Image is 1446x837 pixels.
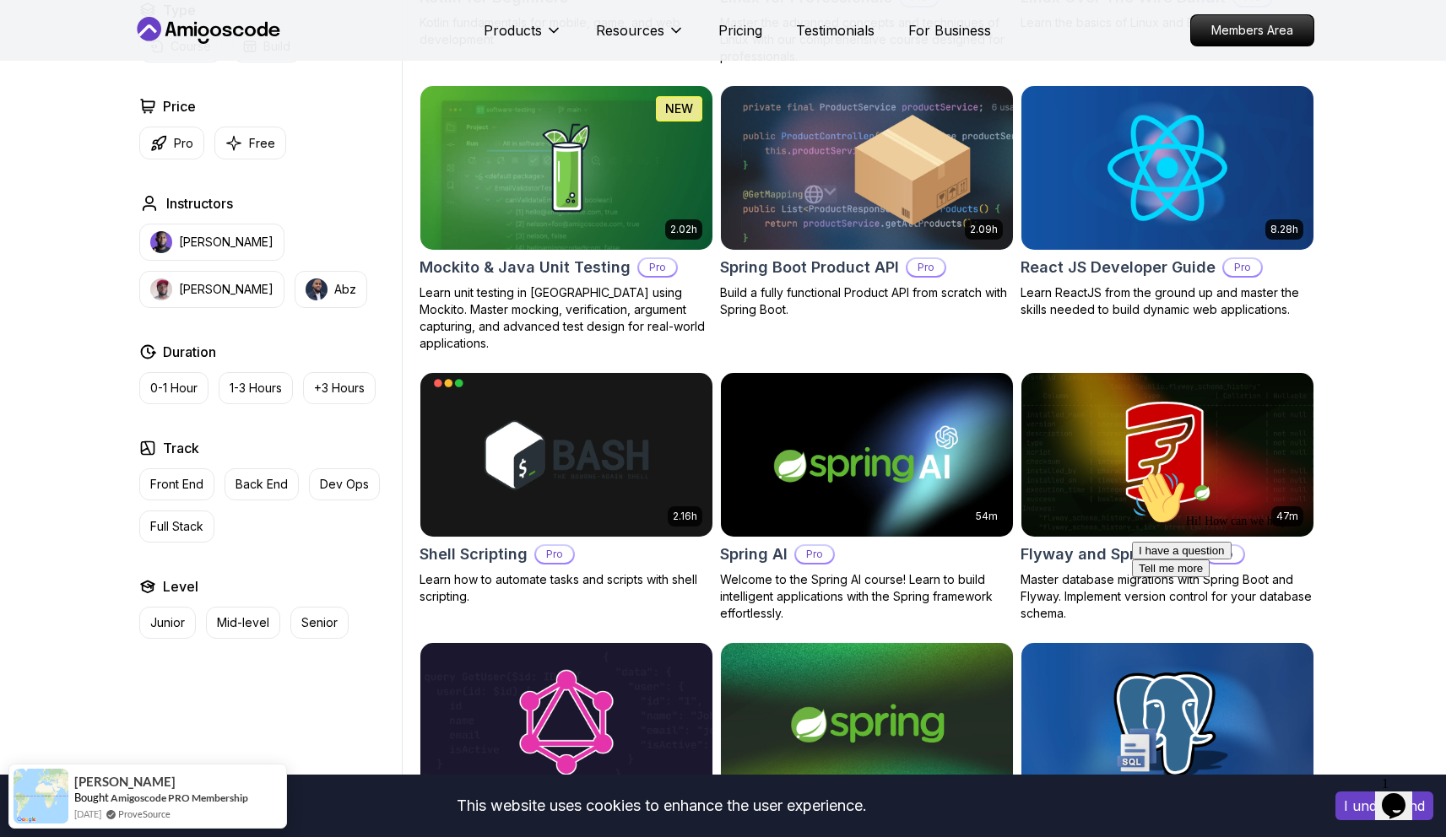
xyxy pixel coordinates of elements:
[720,284,1014,318] p: Build a fully functional Product API from scratch with Spring Boot.
[670,223,697,236] p: 2.02h
[7,7,311,113] div: 👋Hi! How can we help?I have a questionTell me more
[163,576,198,597] h2: Level
[720,543,788,566] h2: Spring AI
[796,546,833,563] p: Pro
[290,607,349,639] button: Senior
[7,78,106,95] button: I have a question
[1191,15,1313,46] p: Members Area
[1021,372,1314,622] a: Flyway and Spring Boot card47mFlyway and Spring BootProMaster database migrations with Spring Boo...
[1021,373,1313,537] img: Flyway and Spring Boot card
[420,372,713,605] a: Shell Scripting card2.16hShell ScriptingProLearn how to automate tasks and scripts with shell scr...
[420,284,713,352] p: Learn unit testing in [GEOGRAPHIC_DATA] using Mockito. Master mocking, verification, argument cap...
[536,546,573,563] p: Pro
[150,518,203,535] p: Full Stack
[150,614,185,631] p: Junior
[484,20,542,40] p: Products
[1224,259,1261,276] p: Pro
[420,543,528,566] h2: Shell Scripting
[420,571,713,605] p: Learn how to automate tasks and scripts with shell scripting.
[720,571,1014,622] p: Welcome to the Spring AI course! Learn to build intelligent applications with the Spring framewor...
[295,271,367,308] button: instructor imgAbz
[1375,769,1429,820] iframe: chat widget
[1021,543,1198,566] h2: Flyway and Spring Boot
[1021,86,1313,250] img: React JS Developer Guide card
[166,193,233,213] h2: Instructors
[420,643,712,807] img: Spring for GraphQL card
[720,256,899,279] h2: Spring Boot Product API
[150,476,203,493] p: Front End
[214,127,286,159] button: Free
[1270,223,1298,236] p: 8.28h
[139,607,196,639] button: Junior
[219,372,293,404] button: 1-3 Hours
[665,100,693,117] p: NEW
[908,20,991,40] a: For Business
[420,373,712,537] img: Shell Scripting card
[420,85,713,352] a: Mockito & Java Unit Testing card2.02hNEWMockito & Java Unit TestingProLearn unit testing in [GEOG...
[225,468,299,500] button: Back End
[217,614,269,631] p: Mid-level
[150,231,172,253] img: instructor img
[721,643,1013,807] img: Spring Framework card
[1125,464,1429,761] iframe: chat widget
[230,380,282,397] p: 1-3 Hours
[13,787,1310,824] div: This website uses cookies to enhance the user experience.
[179,234,273,251] p: [PERSON_NAME]
[174,135,193,152] p: Pro
[139,468,214,500] button: Front End
[139,127,204,159] button: Pro
[163,96,196,116] h2: Price
[7,7,61,61] img: :wave:
[1021,643,1313,807] img: SQL and Databases Fundamentals card
[7,95,84,113] button: Tell me more
[306,278,328,300] img: instructor img
[976,510,998,523] p: 54m
[334,281,356,298] p: Abz
[150,380,198,397] p: 0-1 Hour
[301,614,338,631] p: Senior
[1021,284,1314,318] p: Learn ReactJS from the ground up and master the skills needed to build dynamic web applications.
[320,476,369,493] p: Dev Ops
[139,271,284,308] button: instructor img[PERSON_NAME]
[118,807,171,821] a: ProveSource
[314,380,365,397] p: +3 Hours
[74,775,176,789] span: [PERSON_NAME]
[420,256,631,279] h2: Mockito & Java Unit Testing
[721,373,1013,537] img: Spring AI card
[163,438,199,458] h2: Track
[1335,791,1433,820] button: Accept cookies
[111,791,248,804] a: Amigoscode PRO Membership
[484,20,562,54] button: Products
[420,86,712,250] img: Mockito & Java Unit Testing card
[236,476,288,493] p: Back End
[721,86,1013,250] img: Spring Boot Product API card
[139,372,209,404] button: 0-1 Hour
[14,769,68,823] img: provesource social proof notification image
[1021,85,1314,318] a: React JS Developer Guide card8.28hReact JS Developer GuideProLearn ReactJS from the ground up and...
[309,468,380,500] button: Dev Ops
[179,281,273,298] p: [PERSON_NAME]
[639,259,676,276] p: Pro
[720,372,1014,622] a: Spring AI card54mSpring AIProWelcome to the Spring AI course! Learn to build intelligent applicat...
[74,791,109,804] span: Bought
[249,135,275,152] p: Free
[7,51,167,63] span: Hi! How can we help?
[1021,256,1216,279] h2: React JS Developer Guide
[1190,14,1314,46] a: Members Area
[718,20,762,40] a: Pricing
[970,223,998,236] p: 2.09h
[206,607,280,639] button: Mid-level
[596,20,664,40] p: Resources
[907,259,945,276] p: Pro
[596,20,685,54] button: Resources
[796,20,875,40] a: Testimonials
[1021,571,1314,622] p: Master database migrations with Spring Boot and Flyway. Implement version control for your databa...
[150,278,172,300] img: instructor img
[673,510,697,523] p: 2.16h
[139,510,214,543] button: Full Stack
[163,342,216,362] h2: Duration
